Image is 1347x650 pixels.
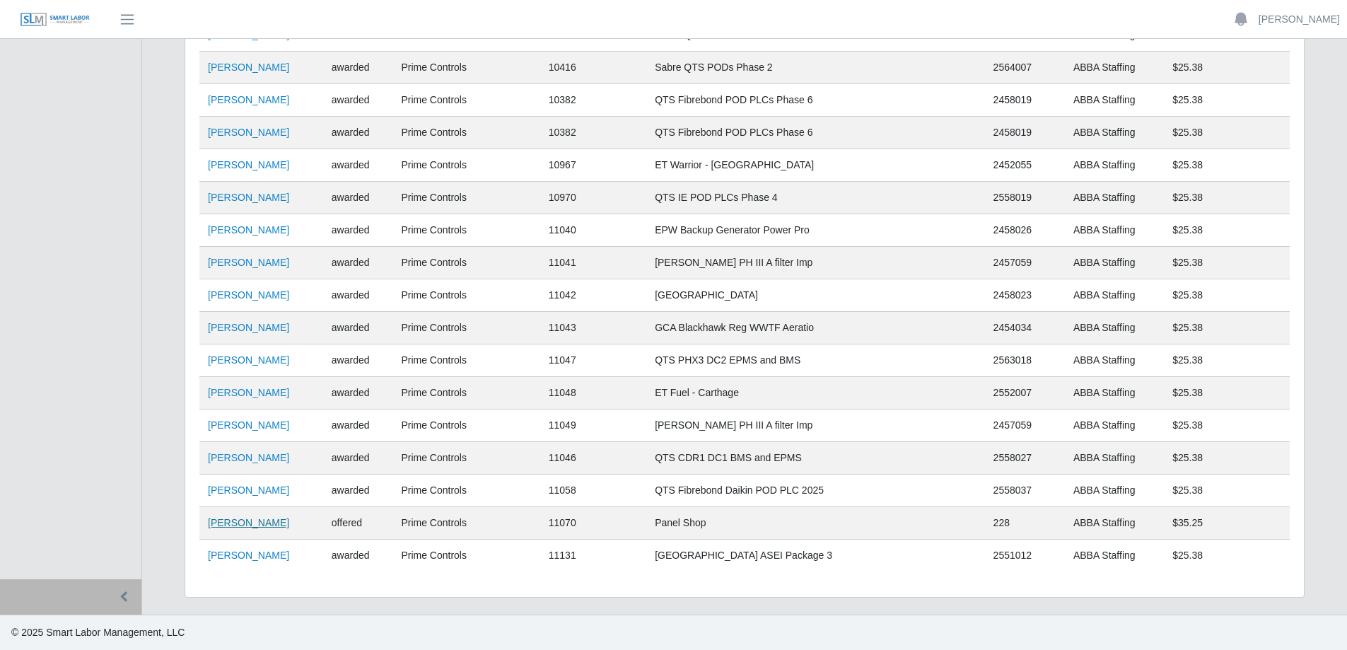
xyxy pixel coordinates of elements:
[540,182,646,214] td: 10970
[540,52,646,84] td: 10416
[392,507,540,540] td: Prime Controls
[985,214,1065,247] td: 2458026
[1164,540,1290,572] td: $25.38
[208,289,289,301] a: [PERSON_NAME]
[323,377,393,410] td: awarded
[540,410,646,442] td: 11049
[208,192,289,203] a: [PERSON_NAME]
[646,52,984,84] td: Sabre QTS PODs Phase 2
[985,312,1065,344] td: 2454034
[323,279,393,312] td: awarded
[392,84,540,117] td: Prime Controls
[540,475,646,507] td: 11058
[1065,279,1164,312] td: ABBA Staffing
[323,182,393,214] td: awarded
[323,344,393,377] td: awarded
[985,117,1065,149] td: 2458019
[1065,377,1164,410] td: ABBA Staffing
[540,117,646,149] td: 10382
[323,149,393,182] td: awarded
[208,550,289,561] a: [PERSON_NAME]
[646,247,984,279] td: [PERSON_NAME] PH III A filter Imp
[646,507,984,540] td: Panel Shop
[208,387,289,398] a: [PERSON_NAME]
[208,159,289,170] a: [PERSON_NAME]
[392,312,540,344] td: Prime Controls
[646,214,984,247] td: EPW Backup Generator Power Pro
[208,224,289,236] a: [PERSON_NAME]
[208,62,289,73] a: [PERSON_NAME]
[646,344,984,377] td: QTS PHX3 DC2 EPMS and BMS
[1065,475,1164,507] td: ABBA Staffing
[985,279,1065,312] td: 2458023
[540,540,646,572] td: 11131
[646,312,984,344] td: GCA Blackhawk Reg WWTF Aeratio
[392,475,540,507] td: Prime Controls
[1164,149,1290,182] td: $25.38
[392,279,540,312] td: Prime Controls
[646,117,984,149] td: QTS Fibrebond POD PLCs Phase 6
[1065,214,1164,247] td: ABBA Staffing
[392,182,540,214] td: Prime Controls
[1164,279,1290,312] td: $25.38
[1065,117,1164,149] td: ABBA Staffing
[1164,475,1290,507] td: $25.38
[1164,247,1290,279] td: $25.38
[323,442,393,475] td: awarded
[323,247,393,279] td: awarded
[1164,442,1290,475] td: $25.38
[1164,52,1290,84] td: $25.38
[985,52,1065,84] td: 2564007
[540,377,646,410] td: 11048
[646,540,984,572] td: [GEOGRAPHIC_DATA] ASEI Package 3
[208,484,289,496] a: [PERSON_NAME]
[208,452,289,463] a: [PERSON_NAME]
[323,312,393,344] td: awarded
[985,182,1065,214] td: 2558019
[323,475,393,507] td: awarded
[1164,182,1290,214] td: $25.38
[540,247,646,279] td: 11041
[1065,507,1164,540] td: ABBA Staffing
[540,312,646,344] td: 11043
[323,507,393,540] td: offered
[392,247,540,279] td: Prime Controls
[208,354,289,366] a: [PERSON_NAME]
[392,214,540,247] td: Prime Controls
[323,84,393,117] td: awarded
[392,344,540,377] td: Prime Controls
[1259,12,1340,27] a: [PERSON_NAME]
[1065,182,1164,214] td: ABBA Staffing
[646,475,984,507] td: QTS Fibrebond Daikin POD PLC 2025
[1164,117,1290,149] td: $25.38
[1164,84,1290,117] td: $25.38
[208,257,289,268] a: [PERSON_NAME]
[392,410,540,442] td: Prime Controls
[646,279,984,312] td: [GEOGRAPHIC_DATA]
[540,149,646,182] td: 10967
[985,84,1065,117] td: 2458019
[985,442,1065,475] td: 2558027
[646,182,984,214] td: QTS IE POD PLCs Phase 4
[540,344,646,377] td: 11047
[646,377,984,410] td: ET Fuel - Carthage
[985,149,1065,182] td: 2452055
[392,377,540,410] td: Prime Controls
[208,322,289,333] a: [PERSON_NAME]
[323,540,393,572] td: awarded
[208,127,289,138] a: [PERSON_NAME]
[1164,410,1290,442] td: $25.38
[323,117,393,149] td: awarded
[540,442,646,475] td: 11046
[1164,214,1290,247] td: $25.38
[985,247,1065,279] td: 2457059
[646,410,984,442] td: [PERSON_NAME] PH III A filter Imp
[646,149,984,182] td: ET Warrior - [GEOGRAPHIC_DATA]
[1065,312,1164,344] td: ABBA Staffing
[392,442,540,475] td: Prime Controls
[985,377,1065,410] td: 2552007
[985,344,1065,377] td: 2563018
[392,540,540,572] td: Prime Controls
[1065,442,1164,475] td: ABBA Staffing
[323,410,393,442] td: awarded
